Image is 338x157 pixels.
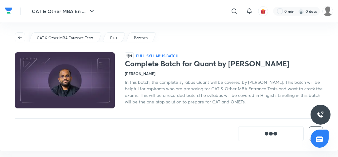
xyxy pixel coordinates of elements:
[110,35,117,41] p: Plus
[136,53,179,58] p: Full Syllabus Batch
[125,52,134,59] span: हिN
[125,79,323,105] span: In this batch, the complete syllabus Quant will be covered by [PERSON_NAME]. This batch will be h...
[37,35,93,41] p: CAT & Other MBA Entrance Tests
[36,35,95,41] a: CAT & Other MBA Entrance Tests
[109,35,118,41] a: Plus
[5,6,12,15] img: Company Logo
[5,6,12,17] a: Company Logo
[134,35,148,41] p: Batches
[14,52,116,109] img: Thumbnail
[260,8,266,14] img: avatar
[28,5,99,17] button: CAT & Other MBA En ...
[258,6,268,16] button: avatar
[322,6,333,17] img: Srinjoy Niyogi
[125,71,155,76] h4: [PERSON_NAME]
[125,59,323,68] h1: Complete Batch for Quant by [PERSON_NAME]
[298,8,304,14] img: streak
[133,35,149,41] a: Batches
[238,126,304,141] button: [object Object]
[317,111,324,118] img: ttu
